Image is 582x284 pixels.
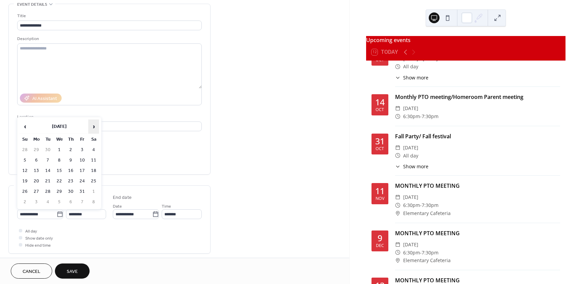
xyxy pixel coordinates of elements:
[20,155,30,165] td: 5
[17,113,200,120] div: Location
[25,228,37,235] span: All day
[42,135,53,144] th: Tu
[20,197,30,207] td: 2
[54,187,65,197] td: 29
[403,249,420,257] span: 6:30pm
[422,249,439,257] span: 7:30pm
[375,137,385,145] div: 31
[54,135,65,144] th: We
[77,166,88,176] td: 17
[31,176,42,186] td: 20
[65,166,76,176] td: 16
[42,145,53,155] td: 30
[65,176,76,186] td: 23
[77,145,88,155] td: 3
[88,187,99,197] td: 1
[376,197,384,201] div: Nov
[395,249,400,257] div: ​
[376,244,384,248] div: Dec
[376,108,384,112] div: Oct
[113,194,132,201] div: End date
[403,152,418,160] span: All day
[395,144,400,152] div: ​
[65,135,76,144] th: Th
[55,263,90,279] button: Save
[366,36,565,44] div: Upcoming events
[422,201,439,209] span: 7:30pm
[395,182,560,190] div: MONTHLY PTO MEETING
[395,93,560,101] div: Monthly PTO meeting/Homeroom Parent meeting
[403,74,428,81] span: Show more
[376,58,384,62] div: Oct
[42,176,53,186] td: 21
[403,241,418,249] span: [DATE]
[42,166,53,176] td: 14
[395,256,400,264] div: ​
[54,155,65,165] td: 8
[395,229,560,237] div: MONTHLY PTO MEETING
[113,203,122,210] span: Date
[11,263,52,279] a: Cancel
[420,201,422,209] span: -
[31,197,42,207] td: 3
[395,152,400,160] div: ​
[378,234,382,242] div: 9
[375,187,385,195] div: 11
[31,166,42,176] td: 13
[54,176,65,186] td: 22
[54,166,65,176] td: 15
[422,112,439,120] span: 7:30pm
[88,145,99,155] td: 4
[395,163,400,170] div: ​
[403,209,451,217] span: Elementary Cafeteria
[395,241,400,249] div: ​
[77,155,88,165] td: 10
[403,104,418,112] span: [DATE]
[395,163,428,170] button: ​Show more
[395,132,560,140] div: Fall Party/ Fall festival
[395,74,400,81] div: ​
[77,135,88,144] th: Fr
[20,176,30,186] td: 19
[89,120,99,133] span: ›
[54,197,65,207] td: 5
[420,112,422,120] span: -
[77,187,88,197] td: 31
[77,197,88,207] td: 7
[65,155,76,165] td: 9
[403,256,451,264] span: Elementary Cafeteria
[20,145,30,155] td: 28
[67,268,78,275] span: Save
[31,135,42,144] th: Mo
[395,193,400,201] div: ​
[20,187,30,197] td: 26
[17,1,47,8] span: Event details
[376,147,384,151] div: Oct
[88,176,99,186] td: 25
[403,112,420,120] span: 6:30pm
[20,120,30,133] span: ‹
[403,63,418,71] span: All day
[395,201,400,209] div: ​
[395,63,400,71] div: ​
[65,145,76,155] td: 2
[88,197,99,207] td: 8
[17,12,200,20] div: Title
[20,166,30,176] td: 12
[65,197,76,207] td: 6
[88,135,99,144] th: Sa
[375,98,385,106] div: 14
[162,203,171,210] span: Time
[77,176,88,186] td: 24
[403,201,420,209] span: 6:30pm
[17,35,200,42] div: Description
[88,166,99,176] td: 18
[403,163,428,170] span: Show more
[42,187,53,197] td: 28
[20,135,30,144] th: Su
[31,119,88,134] th: [DATE]
[42,155,53,165] td: 7
[25,242,51,249] span: Hide end time
[420,249,422,257] span: -
[88,155,99,165] td: 11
